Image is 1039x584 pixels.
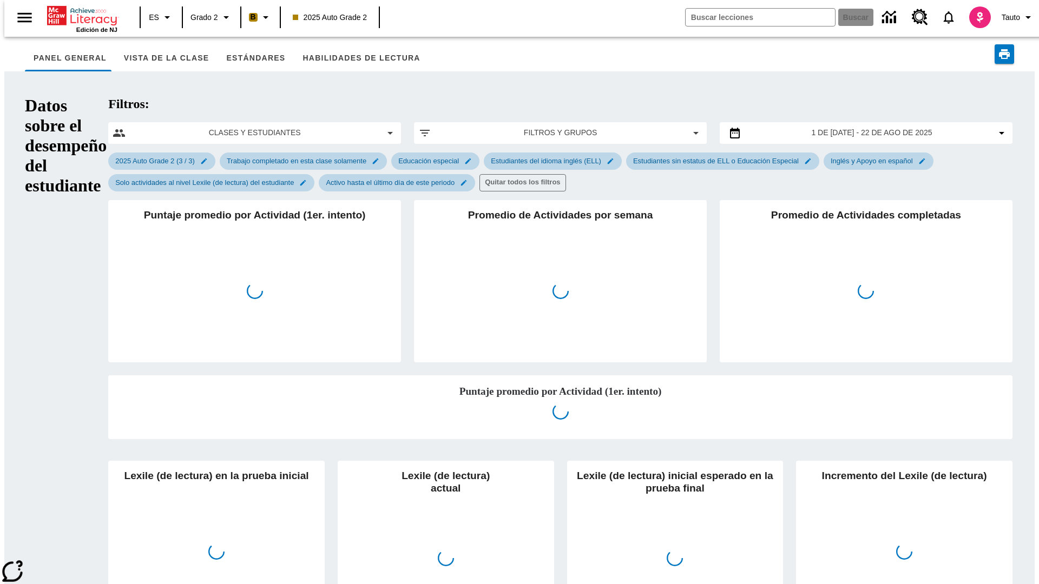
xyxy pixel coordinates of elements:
span: Solo actividades al nivel Lexile (de lectura) del estudiante [109,178,300,187]
div: Editar Seleccionado filtro de Solo actividades al nivel Lexile (de lectura) del estudiante elemen... [108,174,314,191]
button: Seleccione el intervalo de fechas opción del menú [724,127,1008,140]
a: Notificaciones [935,3,963,31]
span: Activo hasta el último día de este periodo [319,178,461,187]
span: B [251,10,256,24]
span: ES [149,12,159,23]
div: Editar Seleccionado filtro de 2025 Auto Grade 2 (3 / 3) elemento de submenú [108,152,215,170]
h2: Puntaje promedio por Actividad (1er. intento) [117,209,392,291]
span: Clases y estudiantes [134,127,375,138]
button: Imprimir [995,44,1014,64]
a: Centro de información [876,3,905,32]
h2: Puntaje promedio por Actividad (1er. intento) [117,384,1004,400]
div: Editar Seleccionado filtro de Educación especial elemento de submenú [391,152,479,170]
span: Estudiantes sin estatus de ELL o Educación Especial [627,157,805,165]
h2: Promedio de Actividades completadas [728,209,1004,291]
span: Estudiantes del idioma inglés (ELL) [484,157,608,165]
span: Filtros y grupos [440,127,681,138]
h2: Promedio de Actividades por semana [423,209,698,291]
img: avatar image [969,6,991,28]
button: Aplicar filtros opción del menú [418,127,702,140]
button: Lenguaje: ES, Selecciona un idioma [144,8,179,27]
div: Editar Seleccionado filtro de Inglés y Apoyo en español elemento de submenú [824,152,933,170]
button: Abrir el menú lateral [9,2,41,34]
h2: Incremento del Lexile (de lectura) [805,469,1004,552]
button: Habilidades de lectura [294,45,429,71]
h2: Lexile (de lectura) actual [346,469,545,558]
button: Escoja un nuevo avatar [963,3,997,31]
span: Trabajo completado en esta clase solamente [220,157,373,165]
button: Boost El color de la clase es anaranjado claro. Cambiar el color de la clase. [245,8,277,27]
input: Buscar campo [686,9,835,26]
span: Edición de NJ [76,26,117,33]
span: Inglés y Apoyo en español [824,157,919,165]
h2: Filtros: [108,97,1012,111]
a: Centro de recursos, Se abrirá en una pestaña nueva. [905,3,935,32]
span: Educación especial [392,157,465,165]
div: Portada [47,4,117,33]
span: Grado 2 [190,12,218,23]
button: Seleccione las clases y los estudiantes opción del menú [113,127,397,140]
span: 2025 Auto Grade 2 [293,12,367,23]
button: Panel general [25,45,115,71]
button: Perfil/Configuración [997,8,1039,27]
div: Editar Seleccionado filtro de Estudiantes del idioma inglés (ELL) elemento de submenú [484,152,622,170]
div: Editar Seleccionado filtro de Activo hasta el último día de este periodo elemento de submenú [319,174,475,191]
button: Vista de la clase [115,45,218,71]
span: Tauto [1002,12,1020,23]
div: Editar Seleccionado filtro de Estudiantes sin estatus de ELL o Educación Especial elemento de sub... [626,152,819,170]
svg: Collapse Date Range Filter [995,127,1008,140]
div: Editar Seleccionado filtro de Trabajo completado en esta clase solamente elemento de submenú [220,152,387,170]
button: Grado: Grado 2, Elige un grado [186,8,237,27]
span: 2025 Auto Grade 2 (3 / 3) [109,157,201,165]
button: Estándares [218,45,294,71]
h2: Lexile (de lectura) inicial esperado en la prueba final [576,469,775,558]
span: 1 de [DATE] - 22 de ago de 2025 [811,127,932,138]
h2: Lexile (de lectura) en la prueba inicial [117,469,316,552]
